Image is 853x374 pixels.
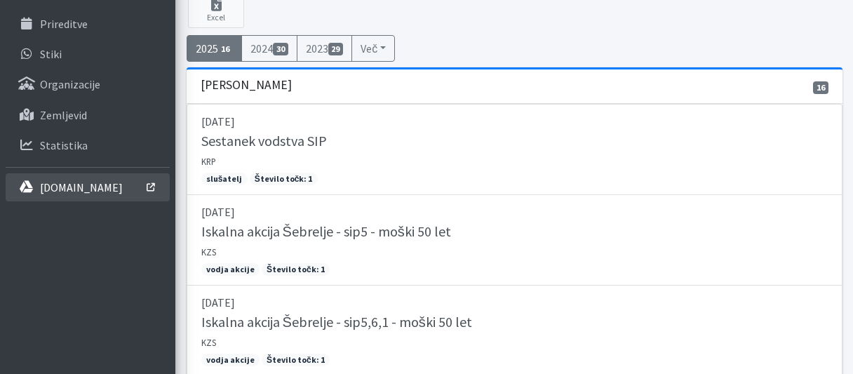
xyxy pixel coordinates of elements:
p: [DATE] [201,294,828,311]
small: KZS [201,246,216,258]
a: Organizacije [6,70,170,98]
p: [DATE] [201,113,828,130]
a: Statistika [6,131,170,159]
a: Zemljevid [6,101,170,129]
small: KRP [201,156,216,167]
p: Stiki [40,47,62,61]
p: Statistika [40,138,88,152]
a: Stiki [6,40,170,68]
p: [DATE] [201,203,828,220]
h5: Iskalna akcija Šebrelje - sip5 - moški 50 let [201,223,451,240]
span: 30 [273,43,288,55]
a: 202430 [241,35,297,62]
a: 202329 [297,35,353,62]
a: Prireditve [6,10,170,38]
h5: Sestanek vodstva SIP [201,133,327,149]
p: Prireditve [40,17,88,31]
span: slušatelj [201,173,248,185]
button: Več [351,35,395,62]
span: 16 [218,43,234,55]
a: [DOMAIN_NAME] [6,173,170,201]
span: Število točk: 1 [262,354,330,366]
a: [DATE] Sestanek vodstva SIP KRP slušatelj Število točk: 1 [187,104,842,195]
p: [DOMAIN_NAME] [40,180,123,194]
span: Število točk: 1 [262,263,330,276]
span: vodja akcije [201,354,260,366]
a: [DATE] Iskalna akcija Šebrelje - sip5 - moški 50 let KZS vodja akcije Število točk: 1 [187,195,842,286]
small: KZS [201,337,216,348]
a: 202516 [187,35,243,62]
h5: Iskalna akcija Šebrelje - sip5,6,1 - moški 50 let [201,314,472,330]
p: Organizacije [40,77,100,91]
span: vodja akcije [201,263,260,276]
span: Število točk: 1 [250,173,318,185]
span: 29 [328,43,344,55]
p: Zemljevid [40,108,87,122]
span: 16 [813,81,828,94]
h3: [PERSON_NAME] [201,78,292,93]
